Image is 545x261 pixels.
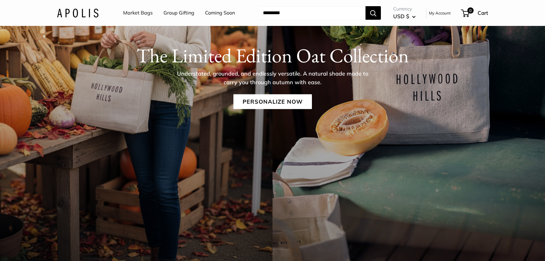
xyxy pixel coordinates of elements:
[429,9,451,17] a: My Account
[163,8,194,18] a: Group Gifting
[57,43,488,67] h1: The Limited Edition Oat Collection
[123,8,153,18] a: Market Bags
[172,69,373,86] p: Understated, grounded, and endlessly versatile. A natural shade made to carry you through autumn ...
[393,11,416,21] button: USD $
[467,7,474,14] span: 0
[393,13,409,19] span: USD $
[393,5,416,13] span: Currency
[462,8,488,18] a: 0 Cart
[57,8,99,17] img: Apolis
[205,8,235,18] a: Coming Soon
[233,94,312,109] a: Personalize Now
[258,6,365,20] input: Search...
[365,6,381,20] button: Search
[478,10,488,16] span: Cart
